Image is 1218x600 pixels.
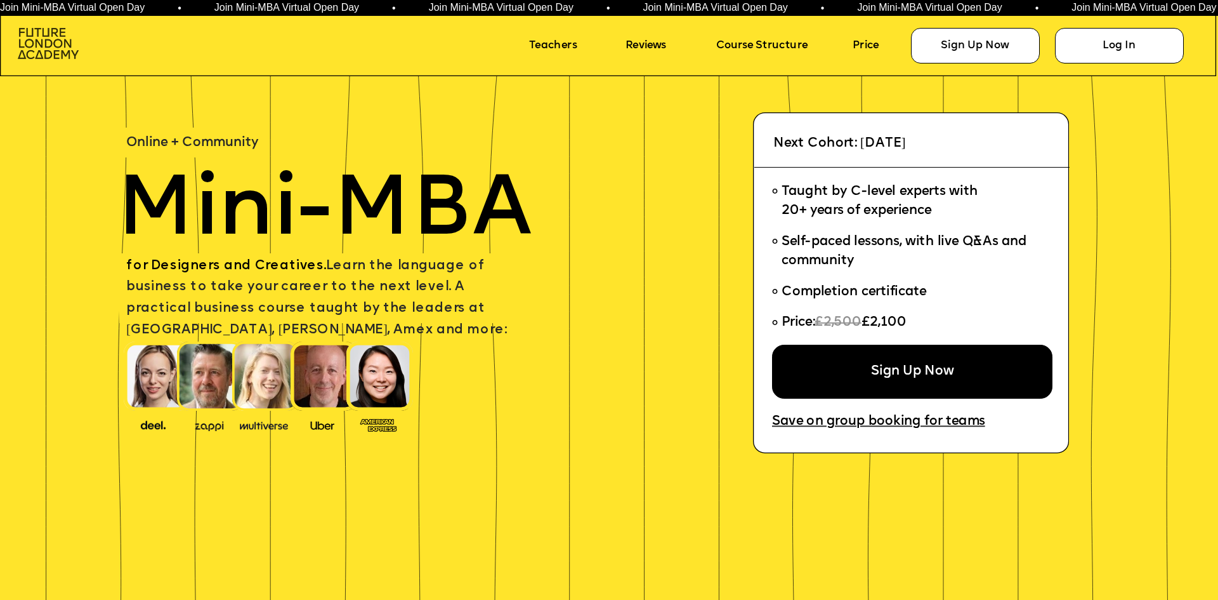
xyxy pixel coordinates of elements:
span: Learn the language of business to take your career to the next level. A practical business course... [126,259,506,337]
img: image-aac980e9-41de-4c2d-a048-f29dd30a0068.png [18,28,79,59]
span: £2,500 [815,316,861,330]
span: • [606,3,610,13]
img: image-388f4489-9820-4c53-9b08-f7df0b8d4ae2.png [129,417,177,432]
span: Taught by C-level experts with 20+ years of experience [782,185,978,218]
span: Next Cohort: [DATE] [773,137,906,150]
a: Save on group booking for teams [772,410,1019,435]
span: • [178,3,181,13]
img: image-93eab660-639c-4de6-957c-4ae039a0235a.png [355,415,402,433]
span: Online + Community [126,137,258,150]
span: • [1035,3,1039,13]
img: image-b2f1584c-cbf7-4a77-bbe0-f56ae6ee31f2.png [186,418,233,431]
span: Mini-MBA [117,171,532,255]
span: Self-paced lessons, with live Q&As and community [782,236,1030,268]
img: image-99cff0b2-a396-4aab-8550-cf4071da2cb9.png [299,418,346,431]
a: Reviews [625,35,691,58]
span: • [821,3,825,13]
span: £2,100 [861,316,906,330]
span: for Designers and Creatives. [126,259,326,272]
span: Completion certificate [782,286,927,299]
a: Price [853,35,900,58]
a: Course Structure [716,35,842,58]
a: Teachers [529,35,606,58]
span: • [392,3,396,13]
span: Price: [782,316,815,330]
img: image-b7d05013-d886-4065-8d38-3eca2af40620.png [235,417,292,432]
